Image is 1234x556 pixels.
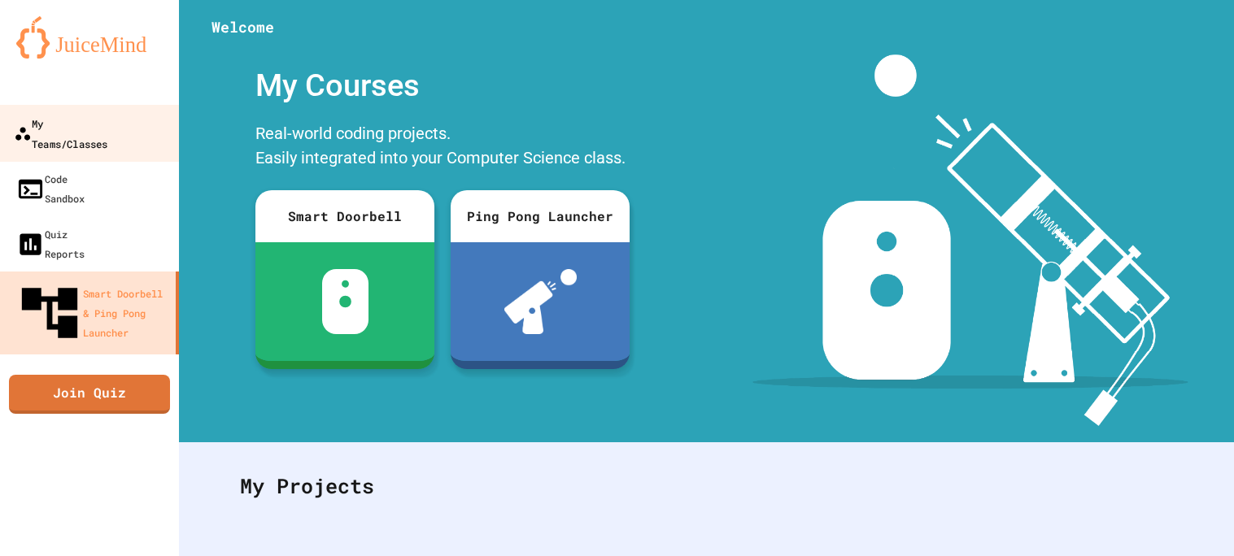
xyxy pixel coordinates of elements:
div: Smart Doorbell & Ping Pong Launcher [16,280,169,346]
div: My Courses [247,54,638,117]
div: Real-world coding projects. Easily integrated into your Computer Science class. [247,117,638,178]
img: banner-image-my-projects.png [752,54,1188,426]
div: Smart Doorbell [255,190,434,242]
img: logo-orange.svg [16,16,163,59]
div: Ping Pong Launcher [451,190,630,242]
div: My Teams/Classes [14,113,107,153]
img: sdb-white.svg [322,269,368,334]
a: Join Quiz [9,375,170,414]
div: Code Sandbox [16,169,85,208]
div: My Projects [224,454,1189,518]
div: Quiz Reports [16,224,85,263]
img: ppl-with-ball.png [504,269,577,334]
